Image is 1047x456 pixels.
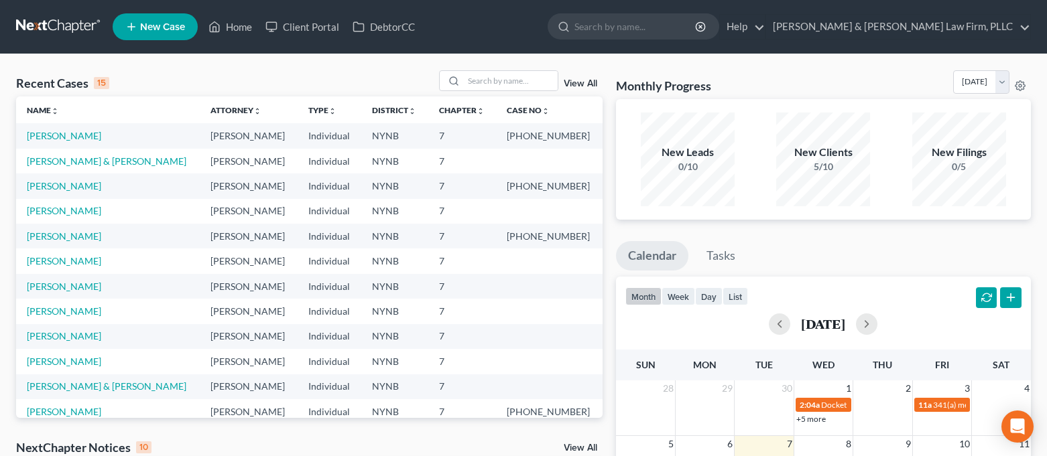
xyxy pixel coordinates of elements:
[408,107,416,115] i: unfold_more
[27,281,101,292] a: [PERSON_NAME]
[298,173,362,198] td: Individual
[308,105,336,115] a: Typeunfold_more
[935,359,949,370] span: Fri
[693,359,717,370] span: Mon
[298,324,362,349] td: Individual
[873,359,892,370] span: Thu
[298,149,362,173] td: Individual
[27,130,101,141] a: [PERSON_NAME]
[202,15,259,39] a: Home
[963,380,971,396] span: 3
[993,359,1009,370] span: Sat
[27,255,101,267] a: [PERSON_NAME]
[27,230,101,242] a: [PERSON_NAME]
[477,107,485,115] i: unfold_more
[542,107,550,115] i: unfold_more
[641,145,735,160] div: New Leads
[136,441,151,453] div: 10
[94,77,109,89] div: 15
[1001,410,1034,443] div: Open Intercom Messenger
[800,400,820,410] span: 2:04a
[564,79,597,88] a: View All
[662,287,695,305] button: week
[496,173,603,198] td: [PHONE_NUMBER]
[361,374,428,399] td: NYNB
[27,155,186,167] a: [PERSON_NAME] & [PERSON_NAME]
[298,224,362,248] td: Individual
[361,248,428,273] td: NYNB
[616,241,688,271] a: Calendar
[574,14,697,39] input: Search by name...
[796,414,826,424] a: +5 more
[912,160,1006,173] div: 0/5
[766,15,1030,39] a: [PERSON_NAME] & [PERSON_NAME] Law Firm, PLLC
[636,359,656,370] span: Sun
[210,105,261,115] a: Attorneyunfold_more
[200,274,297,299] td: [PERSON_NAME]
[200,248,297,273] td: [PERSON_NAME]
[428,224,497,248] td: 7
[721,380,734,396] span: 29
[564,443,597,453] a: View All
[904,380,912,396] span: 2
[200,324,297,349] td: [PERSON_NAME]
[428,199,497,224] td: 7
[27,180,101,192] a: [PERSON_NAME]
[428,299,497,323] td: 7
[361,349,428,374] td: NYNB
[361,224,428,248] td: NYNB
[16,75,109,91] div: Recent Cases
[616,78,711,94] h3: Monthly Progress
[912,145,1006,160] div: New Filings
[298,274,362,299] td: Individual
[361,199,428,224] td: NYNB
[496,399,603,424] td: [PHONE_NUMBER]
[695,287,723,305] button: day
[428,349,497,374] td: 7
[27,356,101,367] a: [PERSON_NAME]
[755,359,773,370] span: Tue
[464,71,558,90] input: Search by name...
[27,330,101,341] a: [PERSON_NAME]
[298,374,362,399] td: Individual
[845,380,853,396] span: 1
[780,380,794,396] span: 30
[918,400,932,410] span: 11a
[428,399,497,424] td: 7
[812,359,835,370] span: Wed
[200,399,297,424] td: [PERSON_NAME]
[428,248,497,273] td: 7
[200,149,297,173] td: [PERSON_NAME]
[958,436,971,452] span: 10
[625,287,662,305] button: month
[27,105,59,115] a: Nameunfold_more
[428,274,497,299] td: 7
[27,380,186,392] a: [PERSON_NAME] & [PERSON_NAME]
[298,199,362,224] td: Individual
[200,349,297,374] td: [PERSON_NAME]
[298,349,362,374] td: Individual
[776,145,870,160] div: New Clients
[439,105,485,115] a: Chapterunfold_more
[428,374,497,399] td: 7
[298,123,362,148] td: Individual
[140,22,185,32] span: New Case
[361,173,428,198] td: NYNB
[200,173,297,198] td: [PERSON_NAME]
[200,199,297,224] td: [PERSON_NAME]
[298,399,362,424] td: Individual
[496,224,603,248] td: [PHONE_NUMBER]
[667,436,675,452] span: 5
[801,317,845,331] h2: [DATE]
[361,149,428,173] td: NYNB
[428,123,497,148] td: 7
[776,160,870,173] div: 5/10
[904,436,912,452] span: 9
[346,15,422,39] a: DebtorCC
[27,305,101,317] a: [PERSON_NAME]
[16,439,151,455] div: NextChapter Notices
[428,324,497,349] td: 7
[361,299,428,323] td: NYNB
[723,287,748,305] button: list
[298,299,362,323] td: Individual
